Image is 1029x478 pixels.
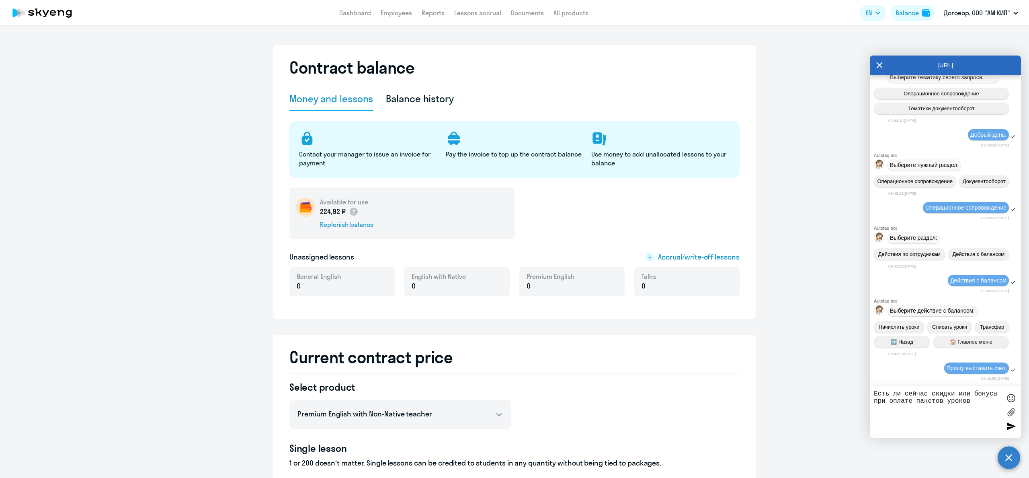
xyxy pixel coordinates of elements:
[879,324,920,330] span: Начислить уроки
[874,175,956,187] button: Операционное сопровождение
[890,307,975,314] span: Выберите действие с балансом:
[642,272,656,281] span: Talks
[874,321,924,333] button: Начислить уроки
[874,299,1021,303] div: Autofaq bot
[865,8,872,18] span: EN
[877,178,953,184] span: Операционное сопровождение
[874,160,884,171] img: bot avatar
[970,132,1006,138] span: Добрый день.
[642,281,646,291] span: 0
[944,8,1010,18] p: Договор, ООО "АМ КИП"
[888,191,916,196] time: 09:43:20[DATE]
[297,272,341,281] span: General English
[908,105,975,111] span: Тематики документооборот
[933,336,1009,348] button: 🏠 Главное меню
[922,9,930,17] img: balance
[975,321,1009,333] button: Трансфер
[980,324,1004,330] span: Трансфер
[289,92,373,105] div: Money and lessons
[454,9,501,17] a: Lessons accrual
[888,118,916,123] time: 09:43:12[DATE]
[888,264,916,268] time: 09:43:28[DATE]
[940,3,1022,23] button: Договор, ООО "АМ КИП"
[553,9,588,17] a: All products
[299,150,436,167] p: Contact your manager to issue an invoice for payment
[1005,406,1017,418] label: Лимит 10 файлов
[511,9,544,17] a: Documents
[289,381,511,394] h4: Select product
[904,91,979,97] span: Операционное сопровождение
[289,458,740,468] p: 1 or 200 doesn't matter. Single lessons can be credited to students in any quantity without being...
[874,153,1021,158] div: Autofaq bot
[320,198,374,206] h5: Available for use
[297,281,301,291] span: 0
[591,150,728,167] p: Use money to add unallocated lessons to your balance
[289,348,740,367] h2: Current contract price
[874,390,1001,434] textarea: Есть ли сейчас скидки или бонусы при оплате пакетов уроков
[860,5,886,21] button: EN
[412,272,466,281] span: English with Native
[925,204,1006,211] span: Операционное сопровождение
[386,92,454,105] div: Balance history
[658,252,740,262] span: Accrual/write-off lessons
[422,9,445,17] a: Reports
[891,5,935,21] button: Balancebalance
[963,178,1006,184] span: Документооборот
[874,305,884,317] img: bot avatar
[874,248,945,260] button: Действия по сотрудникам
[959,175,1009,187] button: Документооборот
[890,235,937,241] span: Выберите раздел:
[927,321,972,333] button: Списать уроки
[981,376,1009,381] time: 09:43:55[DATE]
[981,216,1009,220] time: 09:43:28[DATE]
[932,324,967,330] span: Списать уроки
[888,352,916,356] time: 09:43:33[DATE]
[289,442,740,455] h4: Single lesson
[412,281,416,291] span: 0
[950,339,992,345] span: 🏠 Главное меню
[381,9,412,17] a: Employees
[874,103,1009,114] button: Тематики документооборот
[874,336,930,348] button: ➡️ Назад
[981,288,1009,293] time: 09:43:33[DATE]
[296,198,315,217] img: wallet-circle.png
[320,206,359,217] p: 224,92 ₽
[947,365,1006,371] span: Прошу выставить счет.
[950,277,1006,284] span: Действия с балансом
[874,88,1009,99] button: Операционное сопровождение
[878,251,941,257] span: Действия по сотрудникам
[896,8,919,18] div: Balance
[289,58,414,77] h2: Contract balance
[527,272,574,281] span: Premium English
[952,251,1004,257] span: Действия с балансом
[948,248,1009,260] button: Действия с балансом
[527,281,531,291] span: 0
[446,150,582,159] p: Pay the invoice to top up the contract balance
[339,9,371,17] a: Dashboard
[320,220,374,229] div: Replenish balance
[890,162,959,168] span: Выберите нужный раздел:
[890,339,913,345] span: ➡️ Назад
[289,252,354,262] h5: Unassigned lessons
[874,226,1021,231] div: Autofaq bot
[874,233,884,244] img: bot avatar
[981,143,1009,147] time: 09:43:19[DATE]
